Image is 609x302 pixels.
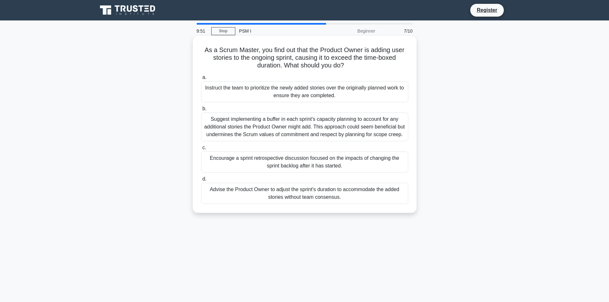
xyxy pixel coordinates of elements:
[202,176,207,182] span: d.
[379,25,417,37] div: 7/10
[202,145,206,150] span: c.
[201,183,408,204] div: Advise the Product Owner to adjust the sprint's duration to accommodate the added stories without...
[202,74,207,80] span: a.
[211,27,235,35] a: Stop
[201,112,408,141] div: Suggest implementing a buffer in each sprint's capacity planning to account for any additional st...
[235,25,323,37] div: PSM I
[201,81,408,102] div: Instruct the team to prioritize the newly added stories over the originally planned work to ensur...
[202,106,207,111] span: b.
[200,46,409,70] h5: As a Scrum Master, you find out that the Product Owner is adding user stories to the ongoing spri...
[193,25,211,37] div: 9:51
[323,25,379,37] div: Beginner
[201,151,408,173] div: Encourage a sprint retrospective discussion focused on the impacts of changing the sprint backlog...
[473,6,501,14] a: Register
